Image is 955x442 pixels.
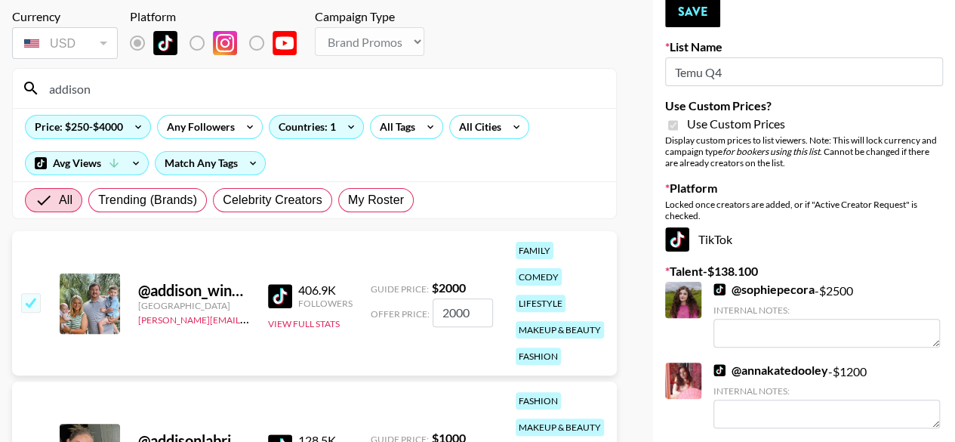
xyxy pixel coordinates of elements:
div: makeup & beauty [516,321,604,338]
div: USD [15,30,115,57]
div: Countries: 1 [270,116,363,138]
img: YouTube [273,31,297,55]
input: Search by User Name [40,76,607,100]
span: Guide Price: [371,283,429,295]
div: Display custom prices to list viewers. Note: This will lock currency and campaign type . Cannot b... [665,134,943,168]
div: Internal Notes: [713,304,940,316]
div: Locked once creators are added, or if "Active Creator Request" is checked. [665,199,943,221]
input: 2000 [433,298,493,327]
div: lifestyle [516,295,565,312]
div: 406.9K [298,283,353,298]
span: Celebrity Creators [223,191,322,209]
div: - $ 1200 [713,363,940,428]
img: TikTok [665,227,689,252]
div: family [516,242,553,259]
div: makeup & beauty [516,419,604,436]
a: @annakatedooley [713,363,828,378]
div: comedy [516,268,562,286]
div: Avg Views [26,152,148,175]
em: for bookers using this list [722,146,820,157]
div: fashion [516,392,561,410]
img: TikTok [713,364,725,376]
label: Platform [665,181,943,196]
img: Instagram [213,31,237,55]
div: All Tags [371,116,418,138]
div: Price: $250-$4000 [26,116,150,138]
span: Use Custom Prices [687,116,785,131]
div: List locked to TikTok. [130,27,309,59]
img: TikTok [153,31,177,55]
div: @ addison_wingate1 [138,281,250,300]
img: TikTok [713,283,725,295]
div: Campaign Type [315,9,424,24]
label: List Name [665,39,943,54]
div: Followers [298,298,353,309]
span: My Roster [348,191,404,209]
div: Currency is locked to USD [12,24,118,62]
div: fashion [516,348,561,365]
span: All [59,191,72,209]
a: [PERSON_NAME][EMAIL_ADDRESS][PERSON_NAME][DOMAIN_NAME] [138,311,433,326]
span: Offer Price: [371,308,430,320]
div: - $ 2500 [713,282,940,348]
a: @sophiepecora [713,282,815,297]
strong: $ 2000 [432,280,466,295]
div: [GEOGRAPHIC_DATA] [138,300,250,311]
label: Use Custom Prices? [665,98,943,113]
div: Any Followers [158,116,238,138]
div: TikTok [665,227,943,252]
button: View Full Stats [268,318,340,329]
div: Match Any Tags [156,152,265,175]
span: Trending (Brands) [98,191,197,209]
div: Currency [12,9,118,24]
label: Talent - $ 138.100 [665,264,943,279]
div: Internal Notes: [713,385,940,397]
div: All Cities [450,116,504,138]
div: Platform [130,9,309,24]
img: TikTok [268,284,292,308]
